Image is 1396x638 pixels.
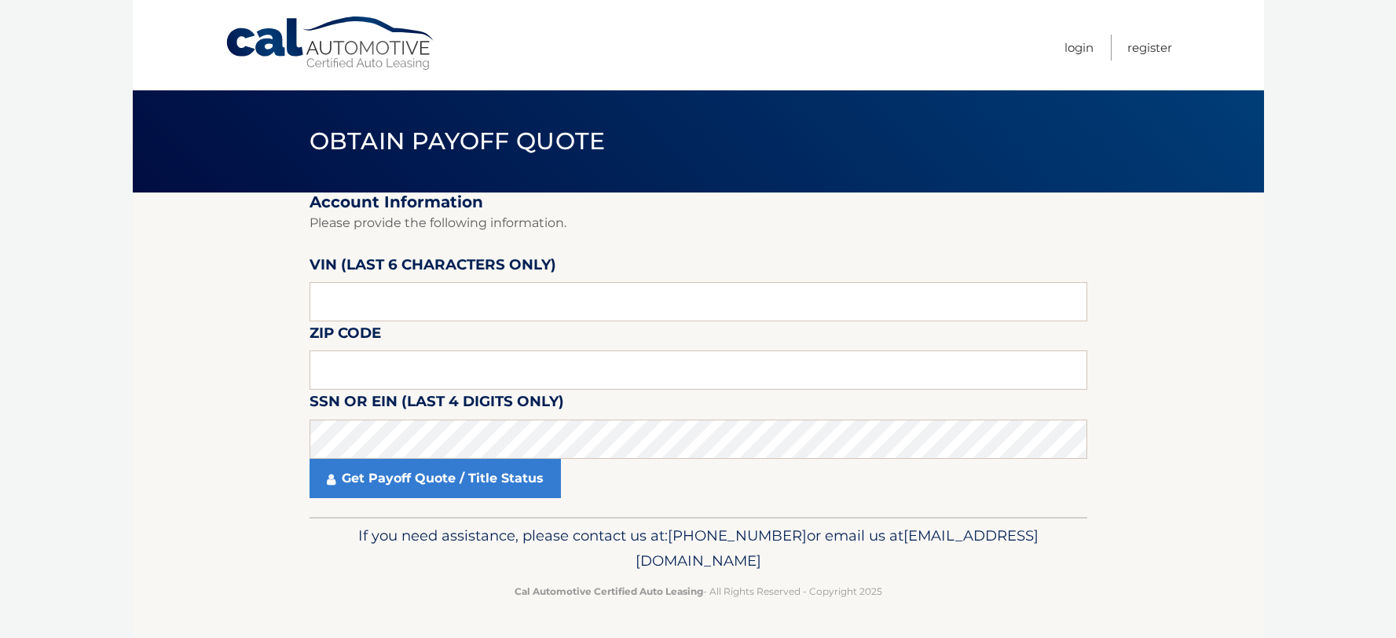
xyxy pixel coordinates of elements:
strong: Cal Automotive Certified Auto Leasing [515,585,703,597]
label: Zip Code [310,321,381,350]
h2: Account Information [310,192,1087,212]
p: - All Rights Reserved - Copyright 2025 [320,583,1077,599]
a: Get Payoff Quote / Title Status [310,459,561,498]
a: Login [1064,35,1094,60]
p: If you need assistance, please contact us at: or email us at [320,523,1077,574]
label: VIN (last 6 characters only) [310,253,556,282]
a: Register [1127,35,1172,60]
span: Obtain Payoff Quote [310,126,606,156]
label: SSN or EIN (last 4 digits only) [310,390,564,419]
p: Please provide the following information. [310,212,1087,234]
a: Cal Automotive [225,16,437,71]
span: [PHONE_NUMBER] [668,526,807,544]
